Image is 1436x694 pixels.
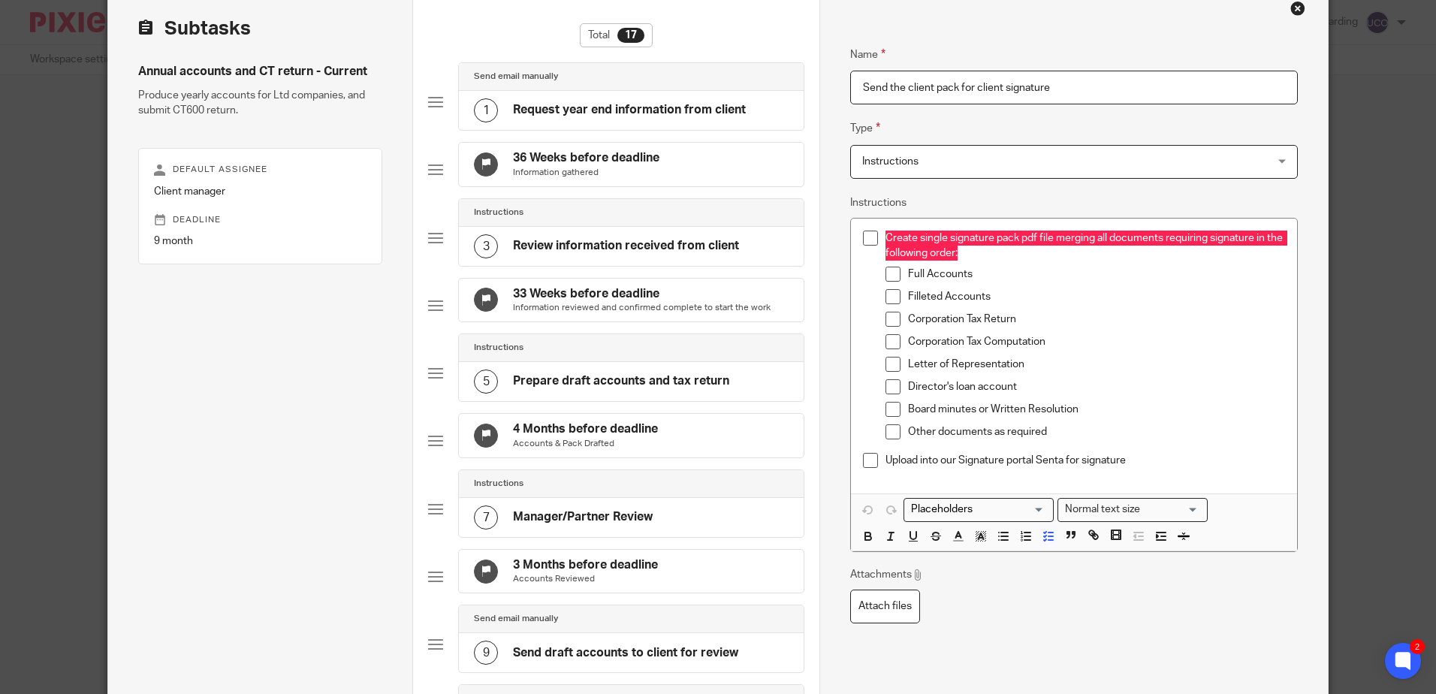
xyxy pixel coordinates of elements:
[154,164,367,176] p: Default assignee
[513,373,729,389] h4: Prepare draft accounts and tax return
[513,557,658,573] h4: 3 Months before deadline
[850,590,920,623] label: Attach files
[1290,1,1305,16] div: Close this dialog window
[1057,498,1208,521] div: Search for option
[474,234,498,258] div: 3
[904,498,1054,521] div: Placeholders
[1057,498,1208,521] div: Text styles
[513,150,659,166] h4: 36 Weeks before deadline
[154,184,367,199] p: Client manager
[474,478,523,490] h4: Instructions
[513,645,738,661] h4: Send draft accounts to client for review
[904,498,1054,521] div: Search for option
[474,641,498,665] div: 9
[138,88,382,119] p: Produce yearly accounts for Ltd companies, and submit CT600 return.
[474,505,498,530] div: 7
[138,16,251,41] h2: Subtasks
[908,334,1284,349] p: Corporation Tax Computation
[850,195,907,210] label: Instructions
[580,23,653,47] div: Total
[513,286,771,302] h4: 33 Weeks before deadline
[138,64,382,80] h4: Annual accounts and CT return - Current
[850,567,923,582] p: Attachments
[474,98,498,122] div: 1
[474,342,523,354] h4: Instructions
[154,234,367,249] p: 9 month
[513,509,653,525] h4: Manager/Partner Review
[1061,502,1143,517] span: Normal text size
[474,207,523,219] h4: Instructions
[908,357,1284,372] p: Letter of Representation
[513,421,658,437] h4: 4 Months before deadline
[862,156,919,167] span: Instructions
[908,312,1284,327] p: Corporation Tax Return
[850,119,880,137] label: Type
[906,502,1045,517] input: Search for option
[908,267,1284,282] p: Full Accounts
[908,379,1284,394] p: Director's loan account
[885,231,1284,261] p: Create single signature pack pdf file merging all documents requiring signature in the following ...
[513,102,746,118] h4: Request year end information from client
[154,214,367,226] p: Deadline
[1410,639,1425,654] div: 2
[513,438,658,450] p: Accounts & Pack Drafted
[513,167,659,179] p: Information gathered
[474,71,558,83] h4: Send email manually
[908,402,1284,417] p: Board minutes or Written Resolution
[1145,502,1199,517] input: Search for option
[513,238,739,254] h4: Review information received from client
[617,28,644,43] div: 17
[513,573,658,585] p: Accounts Reviewed
[908,424,1284,439] p: Other documents as required
[474,370,498,394] div: 5
[885,453,1284,468] p: Upload into our Signature portal Senta for signature
[474,613,558,625] h4: Send email manually
[850,46,885,63] label: Name
[513,302,771,314] p: Information reviewed and confirmed complete to start the work
[908,289,1284,304] p: Filleted Accounts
